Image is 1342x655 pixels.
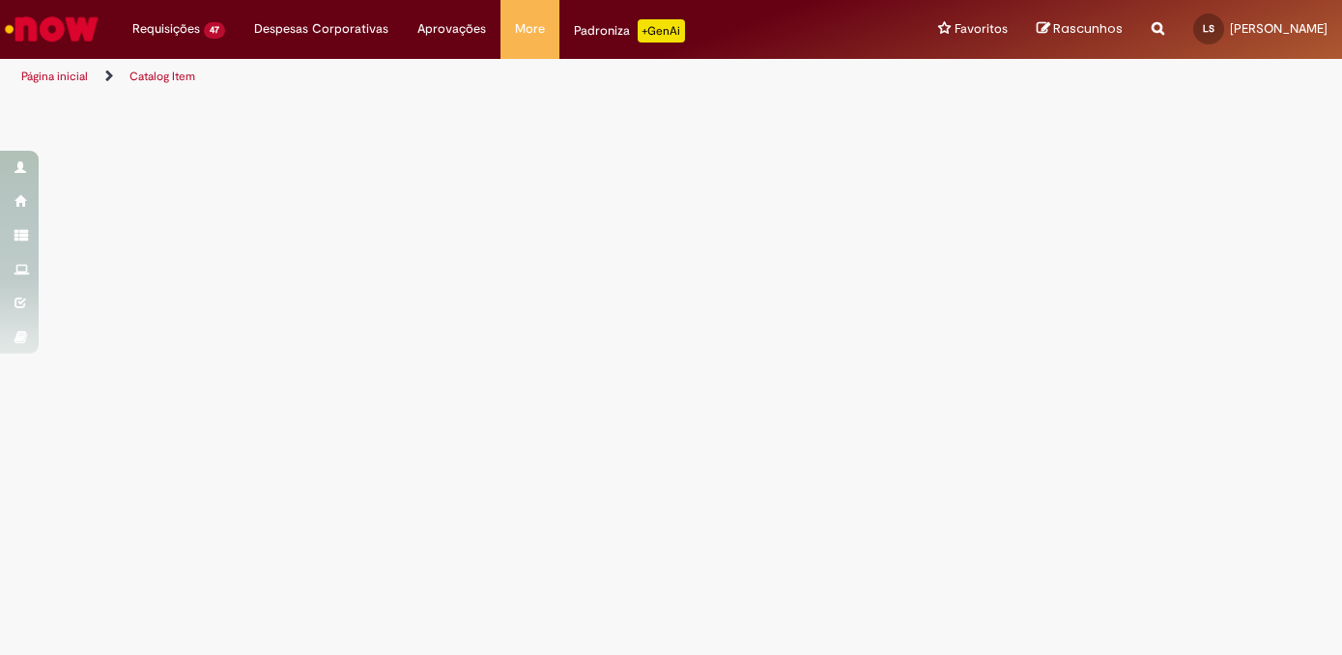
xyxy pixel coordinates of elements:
[21,69,88,84] a: Página inicial
[1203,22,1214,35] span: LS
[254,19,388,39] span: Despesas Corporativas
[955,19,1008,39] span: Favoritos
[574,19,685,43] div: Padroniza
[1230,20,1328,37] span: [PERSON_NAME]
[638,19,685,43] p: +GenAi
[129,69,195,84] a: Catalog Item
[2,10,101,48] img: ServiceNow
[14,59,880,95] ul: Trilhas de página
[417,19,486,39] span: Aprovações
[1037,20,1123,39] a: Rascunhos
[132,19,200,39] span: Requisições
[1053,19,1123,38] span: Rascunhos
[204,22,225,39] span: 47
[515,19,545,39] span: More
